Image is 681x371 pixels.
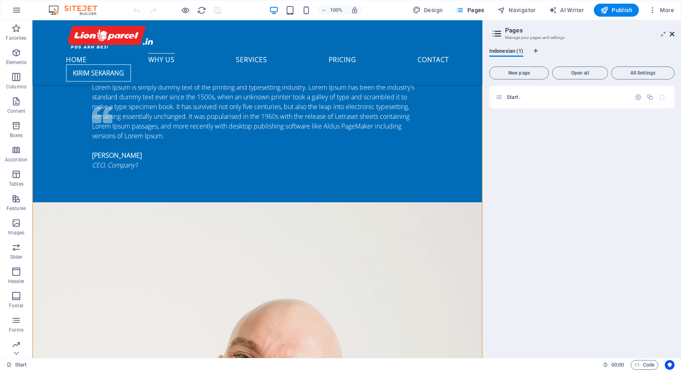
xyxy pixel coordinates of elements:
span: AI Writer [549,6,584,14]
p: Features [6,205,26,212]
span: All Settings [615,71,671,75]
h6: Session time [603,360,624,370]
a: Click to cancel selection. Double-click to open Pages [6,360,27,370]
span: : [617,362,618,368]
span: Code [634,360,655,370]
button: Navigator [494,4,539,17]
div: Design (Ctrl+Alt+Y) [409,4,446,17]
p: Elements [6,59,27,66]
p: Columns [6,84,26,90]
h3: Manage your pages and settings [505,34,658,41]
button: Publish [594,4,639,17]
span: 00 00 [611,360,624,370]
p: Header [8,278,24,285]
p: Boxes [10,132,23,139]
h2: Pages [505,27,675,34]
p: Forms [9,327,24,333]
div: Start/ [504,94,631,100]
button: Open all [552,66,608,79]
div: Duplicate [647,94,653,101]
h6: 100% [330,5,343,15]
div: Settings [635,94,642,101]
div: The startpage cannot be deleted [659,94,666,101]
button: AI Writer [546,4,587,17]
span: Indonesian (1) [489,46,523,58]
span: / [519,95,520,100]
span: Open all [556,71,604,75]
button: reload [197,5,206,15]
img: Editor Logo [47,5,107,15]
span: Click to open page [507,94,520,100]
p: Accordion [5,157,28,163]
div: Language Tabs [489,48,675,63]
span: More [649,6,674,14]
button: All Settings [611,66,675,79]
button: Design [409,4,446,17]
p: Slider [10,254,23,260]
button: Pages [452,4,487,17]
span: New page [493,71,545,75]
button: New page [489,66,549,79]
span: Navigator [497,6,536,14]
p: Images [8,229,25,236]
i: On resize automatically adjust zoom level to fit chosen device. [351,6,358,14]
button: More [645,4,677,17]
span: Publish [600,6,632,14]
button: Code [631,360,658,370]
i: Reload page [197,6,206,15]
p: Favorites [6,35,26,41]
p: Footer [9,302,24,309]
p: Tables [9,181,24,187]
button: 100% [318,5,347,15]
button: Usercentrics [665,360,675,370]
span: Pages [456,6,484,14]
p: Content [7,108,25,114]
span: Design [413,6,443,14]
